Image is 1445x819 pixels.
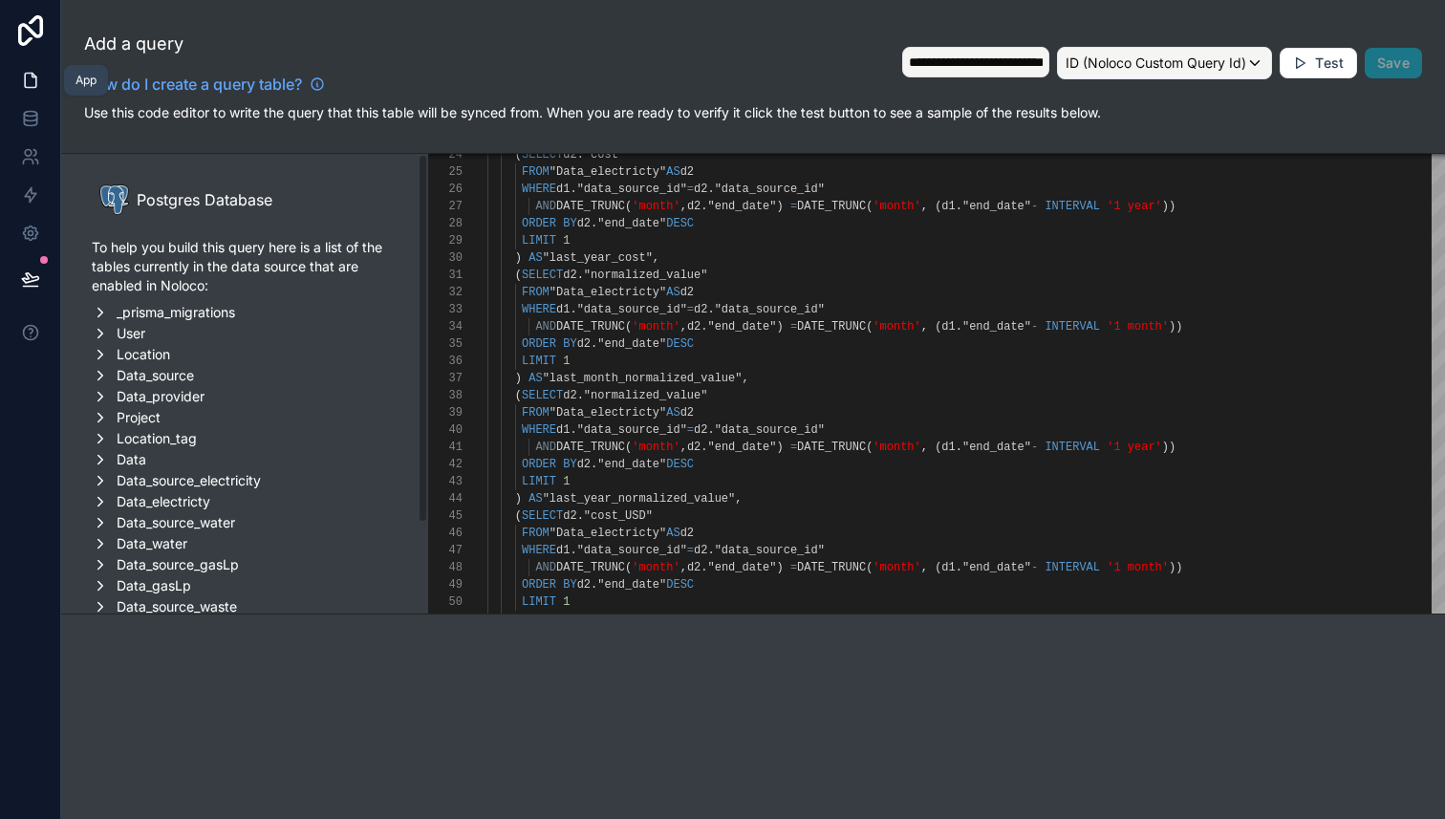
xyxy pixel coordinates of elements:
[428,473,463,490] div: 43
[921,561,928,574] span: ,
[935,441,941,454] span: (
[790,441,797,454] span: =
[428,507,463,525] div: 45
[117,366,194,385] span: Data_source
[522,355,556,368] span: LIMIT
[735,492,742,506] span: ,
[428,232,463,249] div: 29
[632,200,679,213] span: 'month'
[117,471,261,490] span: Data_source_electricity
[707,320,776,334] span: "end_date"
[790,320,797,334] span: =
[570,303,576,316] span: .
[625,441,632,454] span: (
[428,335,463,353] div: 35
[528,251,542,265] span: AS
[797,441,866,454] span: DATE_TRUNC
[117,576,191,595] span: Data_gasLp
[428,456,463,473] div: 42
[577,423,687,437] span: "data_source_id"
[941,200,955,213] span: d1
[117,555,239,574] span: Data_source_gasLp
[962,441,1031,454] span: "end_date"
[591,217,597,230] span: .
[522,423,556,437] span: WHERE
[935,561,941,574] span: (
[1162,441,1175,454] span: ))
[666,527,679,540] span: AS
[1315,54,1344,72] span: Test
[956,441,962,454] span: .
[666,165,679,179] span: AS
[117,324,145,343] span: User
[84,73,325,96] a: How do I create a query table?
[522,509,563,523] span: SELECT
[584,269,708,282] span: "normalized_value"
[687,561,701,574] span: d2
[687,613,694,626] span: ,
[570,183,576,196] span: .
[687,441,701,454] span: d2
[666,286,679,299] span: AS
[570,544,576,557] span: .
[550,406,666,420] span: "Data_electricty"
[522,217,556,230] span: ORDER
[1107,200,1162,213] span: '1 year'
[556,320,625,334] span: DATE_TRUNC
[117,345,170,364] span: Location
[428,421,463,439] div: 40
[597,217,666,230] span: "end_date"
[428,198,463,215] div: 27
[707,544,714,557] span: .
[935,320,941,334] span: (
[962,561,1031,574] span: "end_date"
[522,303,556,316] span: WHERE
[528,613,542,626] span: AS
[694,423,707,437] span: d2
[428,318,463,335] div: 34
[577,509,584,523] span: .
[428,163,463,181] div: 25
[563,269,576,282] span: d2
[522,475,556,488] span: LIMIT
[515,372,522,385] span: )
[866,320,873,334] span: (
[715,544,825,557] span: "data_source_id"
[428,267,463,284] div: 31
[694,183,707,196] span: d2
[666,337,694,351] span: DESC
[777,200,784,213] span: )
[515,492,522,506] span: )
[428,181,463,198] div: 26
[797,320,866,334] span: DATE_TRUNC
[543,492,736,506] span: "last_year_normalized_value"
[680,320,687,334] span: ,
[563,389,576,402] span: d2
[550,165,666,179] span: "Data_electricty"
[666,406,679,420] span: AS
[1169,561,1182,574] span: ))
[117,408,161,427] span: Project
[117,450,146,469] span: Data
[117,387,205,406] span: Data_provider
[666,578,694,592] span: DESC
[625,561,632,574] span: (
[584,389,708,402] span: "normalized_value"
[777,441,784,454] span: )
[522,527,550,540] span: FROM
[117,534,187,553] span: Data_water
[428,215,463,232] div: 28
[715,303,825,316] span: "data_source_id"
[543,251,653,265] span: "last_year_cost"
[522,269,563,282] span: SELECT
[921,200,928,213] span: ,
[563,578,576,592] span: BY
[515,251,522,265] span: )
[522,544,556,557] span: WHERE
[666,217,694,230] span: DESC
[577,389,584,402] span: .
[687,303,694,316] span: =
[707,183,714,196] span: .
[707,303,714,316] span: .
[563,217,576,230] span: BY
